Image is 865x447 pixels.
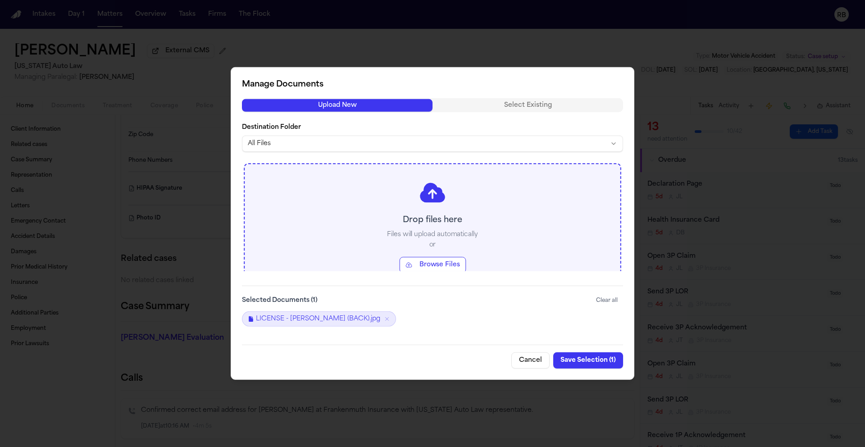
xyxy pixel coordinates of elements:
button: Upload New [242,99,432,111]
p: Files will upload automatically [387,230,478,239]
label: Selected Documents ( 1 ) [242,296,318,305]
button: Cancel [511,352,550,369]
button: Select Existing [432,99,623,111]
span: LICENSE - [PERSON_NAME] (BACK).jpg [256,315,380,324]
label: Destination Folder [242,123,623,132]
p: Drop files here [403,214,462,227]
button: Clear all [591,293,623,308]
button: Remove LICENSE - CHAPMAN (BACK).jpg [384,316,390,322]
button: Browse Files [399,257,466,273]
h2: Manage Documents [242,78,623,91]
p: or [429,241,436,250]
button: Save Selection (1) [553,352,623,369]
